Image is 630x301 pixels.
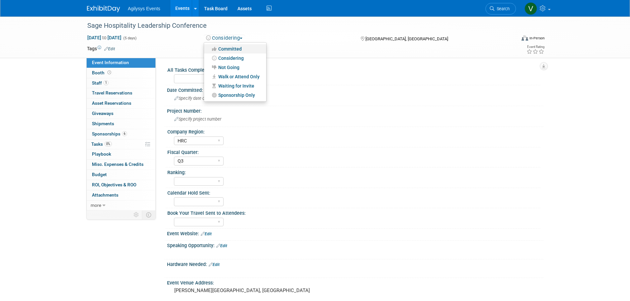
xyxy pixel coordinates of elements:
[87,109,155,119] a: Giveaways
[174,117,221,122] span: Specify project number
[91,203,101,208] span: more
[167,65,540,73] div: All Tasks Complete:
[209,262,220,267] a: Edit
[204,72,266,81] a: Walk or Attend Only
[92,162,144,167] span: Misc. Expenses & Credits
[87,58,155,68] a: Event Information
[92,182,136,187] span: ROI, Objectives & ROO
[106,70,112,75] span: Booth not reserved yet
[92,111,113,116] span: Giveaways
[101,35,107,40] span: to
[92,172,107,177] span: Budget
[167,85,543,94] div: Date Committed:
[87,149,155,159] a: Playbook
[85,20,506,32] div: Sage Hospitality Leadership Conference
[87,119,155,129] a: Shipments
[142,210,155,219] td: Toggle Event Tabs
[105,141,112,146] span: 0%
[167,147,540,156] div: Fiscal Quarter:
[87,78,155,88] a: Staff1
[529,36,545,41] div: In-Person
[87,98,155,108] a: Asset Reservations
[92,60,129,65] span: Event Information
[216,244,227,248] a: Edit
[87,160,155,169] a: Misc. Expenses & Credits
[204,81,266,91] a: Waiting for Invite
[104,47,115,51] a: Edit
[201,232,212,236] a: Edit
[92,151,111,157] span: Playbook
[167,106,543,114] div: Project Number:
[87,190,155,200] a: Attachments
[204,35,245,42] button: Considering
[87,6,120,12] img: ExhibitDay
[485,3,516,15] a: Search
[525,2,537,15] img: Vaitiare Munoz
[92,192,118,198] span: Attachments
[204,54,266,63] a: Considering
[92,121,114,126] span: Shipments
[494,6,510,11] span: Search
[131,210,142,219] td: Personalize Event Tab Strip
[87,170,155,180] a: Budget
[87,180,155,190] a: ROI, Objectives & ROO
[92,80,108,86] span: Staff
[87,68,155,78] a: Booth
[167,127,540,135] div: Company Region:
[522,35,528,41] img: Format-Inperson.png
[204,44,266,54] a: Committed
[87,88,155,98] a: Travel Reservations
[128,6,160,11] span: Agilysys Events
[87,139,155,149] a: Tasks0%
[92,90,132,95] span: Travel Reservations
[174,96,223,101] span: Specify date committed
[167,168,540,176] div: Ranking:
[104,80,108,85] span: 1
[174,287,316,293] pre: [PERSON_NAME][GEOGRAPHIC_DATA], [GEOGRAPHIC_DATA]
[87,45,115,52] td: Tags
[123,36,137,40] span: (5 days)
[87,129,155,139] a: Sponsorships6
[87,35,122,41] span: [DATE] [DATE]
[122,131,127,136] span: 6
[91,141,112,147] span: Tasks
[92,131,127,136] span: Sponsorships
[167,259,543,268] div: Hardware Needed:
[477,34,545,44] div: Event Format
[365,36,448,41] span: [GEOGRAPHIC_DATA], [GEOGRAPHIC_DATA]
[204,91,266,100] a: Sponsorship Only
[204,63,266,72] a: Not Going
[92,100,131,106] span: Asset Reservations
[167,241,543,249] div: Speaking Opportunity:
[167,188,540,196] div: Calendar Hold Sent:
[167,278,543,286] div: Event Venue Address:
[87,201,155,210] a: more
[92,70,112,75] span: Booth
[167,208,540,216] div: Book Your Travel Sent to Attendees:
[526,45,544,49] div: Event Rating
[167,229,543,237] div: Event Website:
